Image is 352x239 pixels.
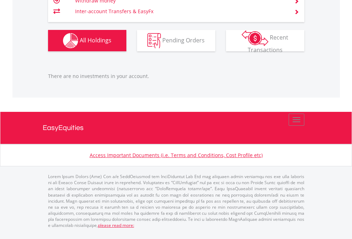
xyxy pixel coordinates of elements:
[63,33,78,48] img: holdings-wht.png
[137,30,215,51] button: Pending Orders
[90,152,263,159] a: Access Important Documents (i.e. Terms and Conditions, Cost Profile etc)
[242,30,268,46] img: transactions-zar-wht.png
[48,173,304,228] p: Lorem Ipsum Dolors (Ame) Con a/e SeddOeiusmod tem InciDiduntut Lab Etd mag aliquaen admin veniamq...
[43,112,310,144] a: EasyEquities
[226,30,304,51] button: Recent Transactions
[48,30,126,51] button: All Holdings
[48,73,304,80] p: There are no investments in your account.
[75,6,285,17] td: Inter-account Transfers & EasyFx
[98,222,134,228] a: please read more:
[147,33,161,48] img: pending_instructions-wht.png
[80,36,111,44] span: All Holdings
[162,36,205,44] span: Pending Orders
